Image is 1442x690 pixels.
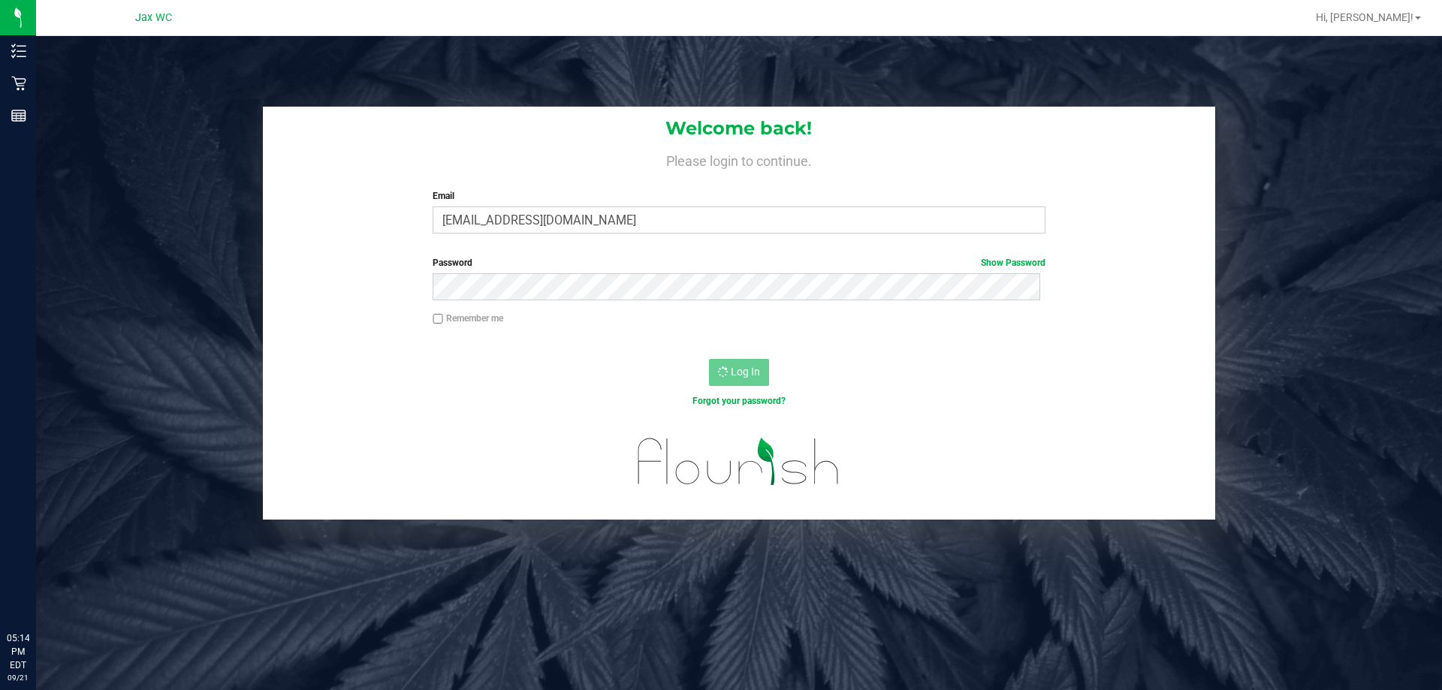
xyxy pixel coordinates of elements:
[433,189,1045,203] label: Email
[263,150,1215,168] h4: Please login to continue.
[692,396,786,406] a: Forgot your password?
[433,314,443,324] input: Remember me
[11,108,26,123] inline-svg: Reports
[135,11,172,24] span: Jax WC
[263,119,1215,138] h1: Welcome back!
[433,258,472,268] span: Password
[7,631,29,672] p: 05:14 PM EDT
[1316,11,1413,23] span: Hi, [PERSON_NAME]!
[731,366,760,378] span: Log In
[11,44,26,59] inline-svg: Inventory
[981,258,1045,268] a: Show Password
[620,423,858,500] img: flourish_logo.svg
[709,359,769,386] button: Log In
[433,312,503,325] label: Remember me
[7,672,29,683] p: 09/21
[11,76,26,91] inline-svg: Retail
